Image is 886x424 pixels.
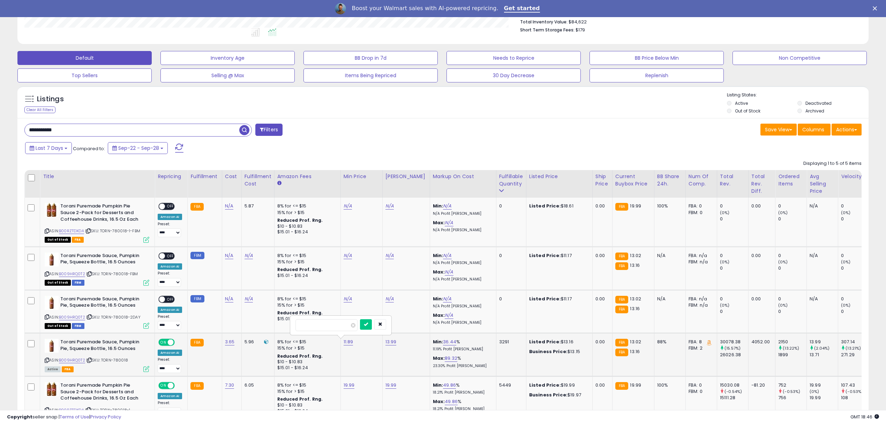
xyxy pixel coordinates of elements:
[225,252,233,259] a: N/A
[59,228,84,234] a: B00RZTDXDA
[433,355,445,361] b: Max:
[841,296,869,302] div: 0
[45,253,149,285] div: ASIN:
[841,253,869,259] div: 0
[433,252,443,259] b: Min:
[255,124,283,136] button: Filters
[433,399,491,411] div: %
[590,68,724,82] button: Replenish
[190,382,203,390] small: FBA
[724,345,741,351] small: (15.57%)
[615,349,628,356] small: FBA
[720,308,748,315] div: 0
[841,352,869,358] div: 271.29
[778,382,806,388] div: 752
[778,352,806,358] div: 1899
[720,173,745,188] div: Total Rev.
[344,382,355,389] a: 19.99
[24,107,55,113] div: Clear All Filters
[277,310,323,316] b: Reduced Prof. Rng.
[72,280,84,286] span: FBM
[174,383,185,389] span: OFF
[45,253,59,266] img: 31HQzIlV6lL._SL40_.jpg
[190,295,204,302] small: FBM
[778,265,806,271] div: 0
[443,338,456,345] a: 36.44
[443,203,451,210] a: N/A
[689,210,712,216] div: FBM: 0
[86,271,138,277] span: | SKU: TORN-780018-FBM
[720,253,748,259] div: 0
[841,216,869,222] div: 0
[245,295,253,302] a: N/A
[433,228,491,233] p: N/A Profit [PERSON_NAME]
[158,271,182,287] div: Preset:
[778,308,806,315] div: 0
[433,304,491,309] p: N/A Profit [PERSON_NAME]
[277,345,335,351] div: 15% for > $15
[352,5,498,12] div: Boost your Walmart sales with AI-powered repricing.
[433,312,445,319] b: Max:
[615,306,628,313] small: FBA
[445,269,453,276] a: N/A
[689,388,712,395] div: FBM: 0
[277,396,323,402] b: Reduced Prof. Rng.
[841,259,851,265] small: (0%)
[751,173,772,195] div: Total Rev. Diff.
[630,252,641,259] span: 13.02
[277,210,335,216] div: 15% for > $15
[108,142,168,154] button: Sep-22 - Sep-28
[814,345,829,351] small: (2.04%)
[529,339,587,345] div: $13.16
[529,296,587,302] div: $11.17
[25,142,72,154] button: Last 7 Days
[225,295,233,302] a: N/A
[720,296,748,302] div: 0
[277,224,335,229] div: $10 - $10.83
[433,320,491,325] p: N/A Profit [PERSON_NAME]
[778,253,806,259] div: 0
[689,203,712,209] div: FBA: 0
[735,108,760,114] label: Out of Stock
[595,203,607,209] div: 0.00
[277,217,323,223] b: Reduced Prof. Rng.
[443,295,451,302] a: N/A
[841,308,869,315] div: 0
[443,252,451,259] a: N/A
[245,382,269,388] div: 6.05
[529,382,587,388] div: $19.99
[657,339,680,345] div: 88%
[720,203,748,209] div: 0
[158,173,185,180] div: Repricing
[841,382,869,388] div: 107.43
[225,382,234,389] a: 7.30
[174,339,185,345] span: OFF
[841,302,851,308] small: (0%)
[225,203,233,210] a: N/A
[277,339,335,345] div: 8% for <= $15
[433,277,491,282] p: N/A Profit [PERSON_NAME]
[529,203,587,209] div: $18.61
[499,382,521,388] div: 5449
[45,296,59,310] img: 31HQzIlV6lL._SL40_.jpg
[778,302,788,308] small: (0%)
[385,382,397,389] a: 19.99
[720,382,748,388] div: 15030.08
[158,222,182,237] div: Preset:
[841,210,851,215] small: (0%)
[689,339,712,345] div: FBA: 8
[841,395,869,401] div: 108
[60,414,89,420] a: Terms of Use
[277,229,335,235] div: $15.01 - $16.24
[277,382,335,388] div: 8% for <= $15
[630,295,641,302] span: 13.02
[499,253,521,259] div: 0
[720,210,730,215] small: (0%)
[60,203,145,224] b: Torani Puremade Pumpkin Pie Sauce 2-Pack for Desserts and Coffeehouse Drinks, 16.5 Oz Each
[760,124,797,136] button: Save View
[277,253,335,259] div: 8% for <= $15
[446,51,581,65] button: Needs to Reprice
[433,173,493,180] div: Markup on Cost
[190,173,219,180] div: Fulfillment
[160,68,295,82] button: Selling @ Max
